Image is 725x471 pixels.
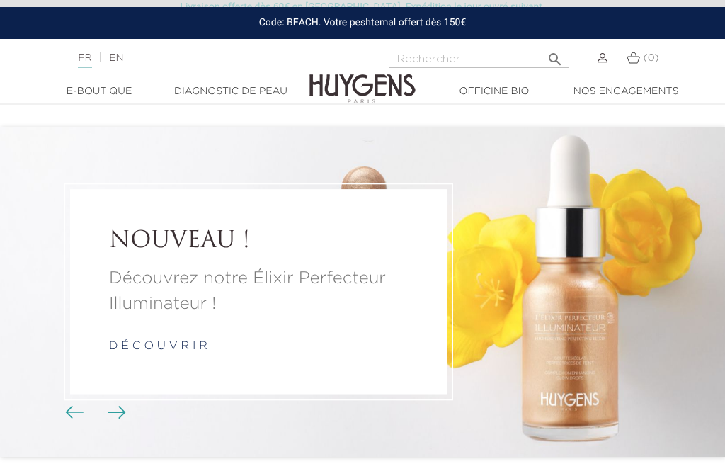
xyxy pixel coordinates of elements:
[542,45,568,64] button: 
[309,51,416,106] img: Huygens
[389,50,569,68] input: Rechercher
[71,402,117,424] div: Boutons du carrousel
[71,50,291,67] div: |
[109,53,123,63] a: EN
[165,84,297,99] a: Diagnostic de peau
[109,228,408,255] a: NOUVEAU !
[109,266,408,317] a: Découvrez notre Élixir Perfecteur Illuminateur !
[428,84,560,99] a: Officine Bio
[547,47,564,64] i: 
[33,84,165,99] a: E-Boutique
[109,341,207,352] a: d é c o u v r i r
[78,53,91,68] a: FR
[644,53,659,63] span: (0)
[560,84,692,99] a: Nos engagements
